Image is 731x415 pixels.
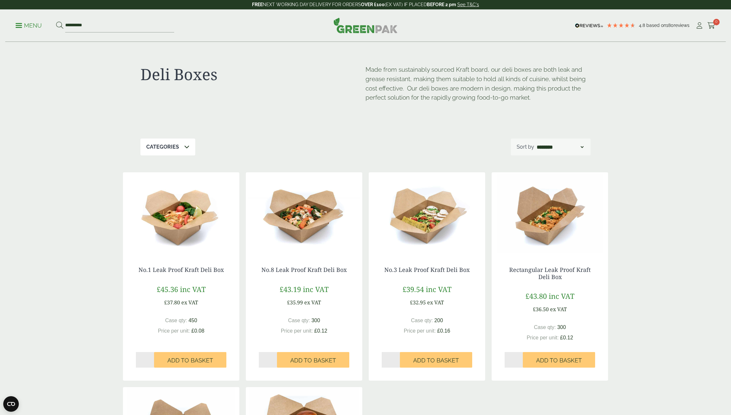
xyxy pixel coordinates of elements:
[123,172,239,253] img: kraft deli box
[16,22,42,28] a: Menu
[16,22,42,30] p: Menu
[560,335,573,340] span: £0.12
[246,172,362,253] img: No 8 Deli Box with Prawn Chicken Stir Fry
[369,172,485,253] img: No 3 Deli Box with Pasta Pesto Chicken Salad
[695,22,703,29] i: My Account
[138,266,224,274] a: No.1 Leak Proof Kraft Deli Box
[536,357,582,364] span: Add to Basket
[288,318,310,323] span: Case qty:
[427,299,444,306] span: ex VAT
[707,22,715,29] i: Cart
[523,352,595,368] button: Add to Basket
[191,328,204,334] span: £0.08
[525,291,547,301] span: £43.80
[713,19,720,25] span: 0
[164,299,180,306] span: £37.80
[434,318,443,323] span: 200
[261,266,347,274] a: No.8 Leak Proof Kraft Deli Box
[492,172,608,253] img: Rectangle Deli Box with Chicken Curry
[154,352,226,368] button: Add to Basket
[534,324,556,330] span: Case qty:
[606,22,636,28] div: 4.78 Stars
[411,318,433,323] span: Case qty:
[314,328,327,334] span: £0.12
[365,65,591,102] p: Made from sustainably sourced Kraft board, our deli boxes are both leak and grease resistant, mak...
[426,284,451,294] span: inc VAT
[146,143,179,151] p: Categories
[427,2,456,7] strong: BEFORE 2 pm
[165,318,187,323] span: Case qty:
[311,318,320,323] span: 300
[140,65,365,84] h1: Deli Boxes
[575,23,603,28] img: REVIEWS.io
[303,284,329,294] span: inc VAT
[158,328,190,334] span: Price per unit:
[674,23,689,28] span: reviews
[550,306,567,313] span: ex VAT
[402,284,424,294] span: £39.54
[181,299,198,306] span: ex VAT
[287,299,303,306] span: £35.99
[384,266,470,274] a: No.3 Leak Proof Kraft Deli Box
[413,357,459,364] span: Add to Basket
[410,299,426,306] span: £32.95
[639,23,646,28] span: 4.8
[549,291,574,301] span: inc VAT
[535,143,585,151] select: Shop order
[290,357,336,364] span: Add to Basket
[167,357,213,364] span: Add to Basket
[304,299,321,306] span: ex VAT
[533,306,549,313] span: £36.50
[646,23,666,28] span: Based on
[188,318,197,323] span: 450
[557,324,566,330] span: 300
[527,335,559,340] span: Price per unit:
[180,284,206,294] span: inc VAT
[3,396,19,412] button: Open CMP widget
[281,328,313,334] span: Price per unit:
[277,352,349,368] button: Add to Basket
[400,352,472,368] button: Add to Basket
[457,2,479,7] a: See T&C's
[404,328,436,334] span: Price per unit:
[437,328,450,334] span: £0.16
[280,284,301,294] span: £43.19
[252,2,263,7] strong: FREE
[707,21,715,31] a: 0
[333,18,398,33] img: GreenPak Supplies
[517,143,534,151] p: Sort by
[666,23,674,28] span: 180
[157,284,178,294] span: £45.36
[361,2,385,7] strong: OVER £100
[509,266,591,281] a: Rectangular Leak Proof Kraft Deli Box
